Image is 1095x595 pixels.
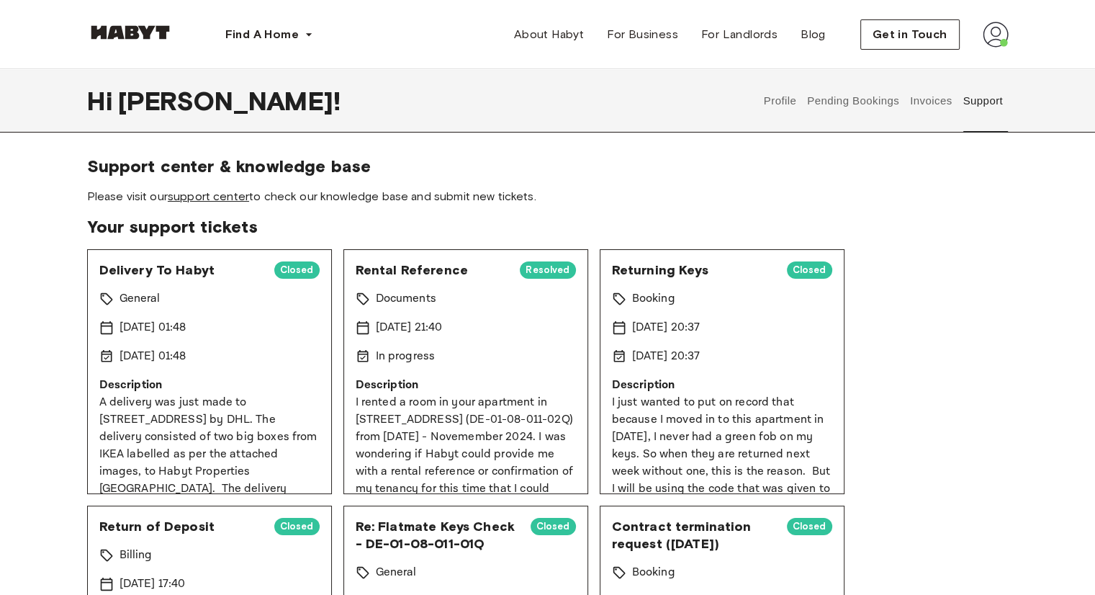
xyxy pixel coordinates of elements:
[225,26,299,43] span: Find A Home
[99,377,320,394] p: Description
[87,189,1009,205] span: Please visit our to check our knowledge base and submit new tickets.
[595,20,690,49] a: For Business
[632,290,675,308] p: Booking
[961,69,1005,133] button: Support
[789,20,837,49] a: Blog
[632,348,700,365] p: [DATE] 20:37
[356,518,519,552] span: Re: Flatmate Keys Check - DE-01-08-011-01Q
[87,156,1009,177] span: Support center & knowledge base
[274,519,320,534] span: Closed
[612,377,832,394] p: Description
[612,518,775,552] span: Contract termination request ([DATE])
[514,26,584,43] span: About Habyt
[503,20,595,49] a: About Habyt
[87,25,174,40] img: Habyt
[806,69,901,133] button: Pending Bookings
[376,564,417,581] p: General
[632,564,675,581] p: Booking
[120,290,161,308] p: General
[214,20,325,49] button: Find A Home
[120,547,153,564] p: Billing
[356,261,509,279] span: Rental Reference
[118,86,341,116] span: [PERSON_NAME] !
[690,20,789,49] a: For Landlords
[168,189,249,203] a: support center
[99,518,263,535] span: Return of Deposit
[612,394,832,567] p: I just wanted to put on record that because I moved in to this apartment in [DATE], I never had a...
[612,261,775,279] span: Returning Keys
[120,348,186,365] p: [DATE] 01:48
[376,290,436,308] p: Documents
[701,26,778,43] span: For Landlords
[87,216,1009,238] span: Your support tickets
[908,69,953,133] button: Invoices
[860,19,960,50] button: Get in Touch
[99,261,263,279] span: Delivery To Habyt
[520,263,575,277] span: Resolved
[787,263,832,277] span: Closed
[531,519,576,534] span: Closed
[983,22,1009,48] img: avatar
[356,377,576,394] p: Description
[632,319,700,336] p: [DATE] 20:37
[376,319,443,336] p: [DATE] 21:40
[607,26,678,43] span: For Business
[274,263,320,277] span: Closed
[120,319,186,336] p: [DATE] 01:48
[120,576,186,593] p: [DATE] 17:40
[87,86,118,116] span: Hi
[787,519,832,534] span: Closed
[758,69,1008,133] div: user profile tabs
[873,26,947,43] span: Get in Touch
[762,69,798,133] button: Profile
[376,348,436,365] p: In progress
[801,26,826,43] span: Blog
